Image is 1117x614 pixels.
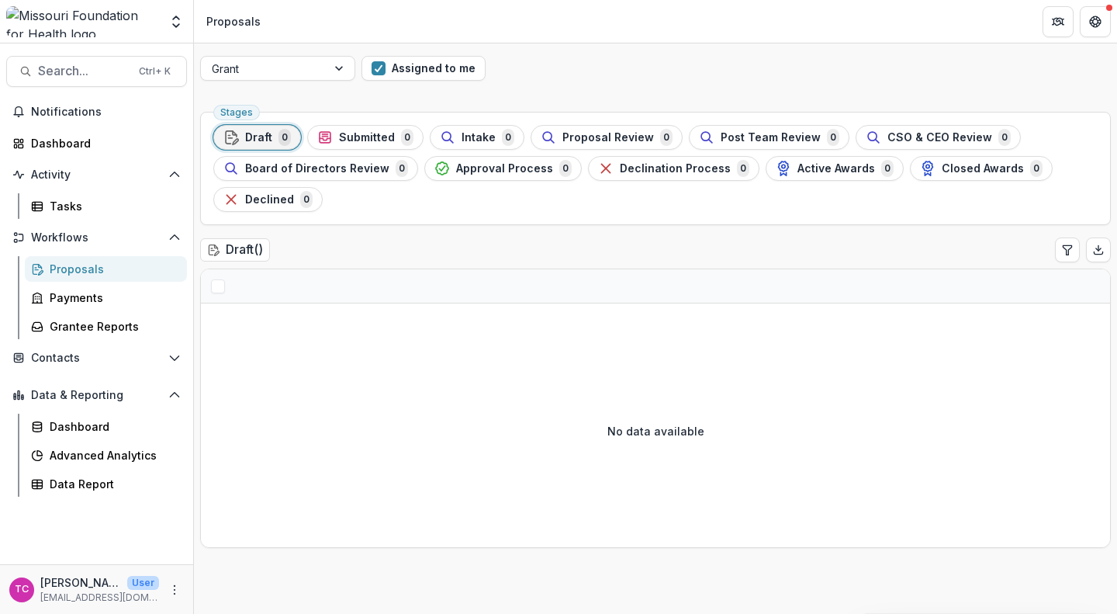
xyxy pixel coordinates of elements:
[6,162,187,187] button: Open Activity
[502,129,514,146] span: 0
[25,414,187,439] a: Dashboard
[213,156,418,181] button: Board of Directors Review0
[31,389,162,402] span: Data & Reporting
[31,135,175,151] div: Dashboard
[213,187,323,212] button: Declined0
[797,162,875,175] span: Active Awards
[361,56,486,81] button: Assigned to me
[827,129,839,146] span: 0
[559,160,572,177] span: 0
[766,156,904,181] button: Active Awards0
[887,131,992,144] span: CSO & CEO Review
[40,574,121,591] p: [PERSON_NAME]
[300,191,313,208] span: 0
[562,131,654,144] span: Proposal Review
[50,418,175,435] div: Dashboard
[165,6,187,37] button: Open entity switcher
[6,345,187,370] button: Open Contacts
[462,131,496,144] span: Intake
[1055,238,1080,262] button: Edit table settings
[40,591,159,605] p: [EMAIL_ADDRESS][DOMAIN_NAME]
[200,10,267,33] nav: breadcrumb
[15,585,29,595] div: Tori Cope
[25,193,187,219] a: Tasks
[1043,6,1074,37] button: Partners
[25,442,187,468] a: Advanced Analytics
[31,231,162,245] span: Workflows
[401,129,413,146] span: 0
[127,576,159,590] p: User
[1080,6,1111,37] button: Get Help
[31,352,162,365] span: Contacts
[424,156,582,181] button: Approval Process0
[1030,160,1043,177] span: 0
[278,129,291,146] span: 0
[200,238,270,261] h2: Draft ( )
[620,162,731,175] span: Declination Process
[245,162,389,175] span: Board of Directors Review
[307,125,424,150] button: Submitted0
[737,160,749,177] span: 0
[588,156,759,181] button: Declination Process0
[25,256,187,282] a: Proposals
[430,125,524,150] button: Intake0
[6,130,187,156] a: Dashboard
[721,131,821,144] span: Post Team Review
[50,476,175,492] div: Data Report
[660,129,673,146] span: 0
[245,131,272,144] span: Draft
[531,125,683,150] button: Proposal Review0
[1086,238,1111,262] button: Export table data
[396,160,408,177] span: 0
[607,423,704,439] p: No data available
[910,156,1053,181] button: Closed Awards0
[881,160,894,177] span: 0
[689,125,849,150] button: Post Team Review0
[6,56,187,87] button: Search...
[50,447,175,463] div: Advanced Analytics
[50,261,175,277] div: Proposals
[165,581,184,599] button: More
[50,318,175,335] div: Grantee Reports
[25,285,187,310] a: Payments
[6,99,187,124] button: Notifications
[220,107,253,118] span: Stages
[213,125,301,150] button: Draft0
[856,125,1021,150] button: CSO & CEO Review0
[6,383,187,408] button: Open Data & Reporting
[6,225,187,250] button: Open Workflows
[245,193,294,206] span: Declined
[50,198,175,214] div: Tasks
[6,6,159,37] img: Missouri Foundation for Health logo
[31,106,181,119] span: Notifications
[31,168,162,182] span: Activity
[942,162,1024,175] span: Closed Awards
[206,13,261,29] div: Proposals
[50,290,175,306] div: Payments
[25,471,187,497] a: Data Report
[339,131,395,144] span: Submitted
[38,64,130,78] span: Search...
[25,314,187,339] a: Grantee Reports
[998,129,1011,146] span: 0
[136,63,174,80] div: Ctrl + K
[456,162,553,175] span: Approval Process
